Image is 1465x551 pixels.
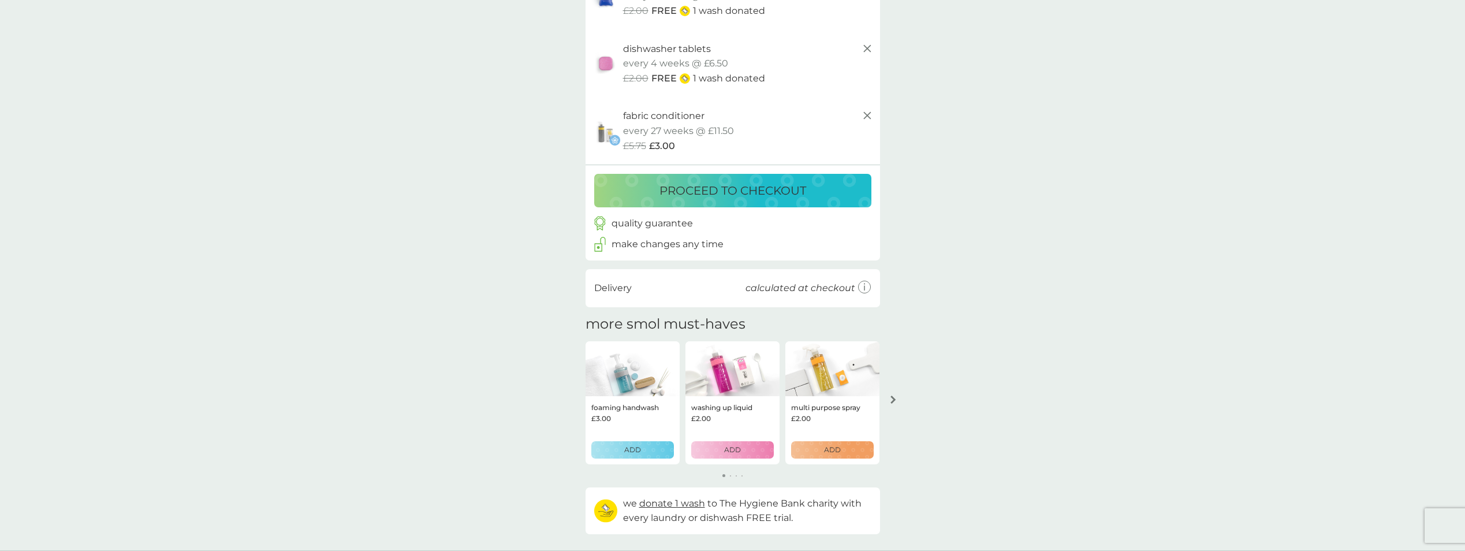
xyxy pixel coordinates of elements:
button: ADD [691,441,774,458]
span: FREE [651,3,677,18]
p: calculated at checkout [745,281,855,296]
span: £2.00 [691,413,711,424]
p: we to The Hygiene Bank charity with every laundry or dishwash FREE trial. [623,496,871,526]
span: £3.00 [649,139,675,154]
span: donate 1 wash [639,498,705,509]
button: proceed to checkout [594,174,871,207]
button: ADD [591,441,674,458]
span: £2.00 [623,71,648,86]
p: every 27 weeks @ £11.50 [623,124,734,139]
span: £3.00 [591,413,611,424]
p: 1 wash donated [693,3,765,18]
h2: more smol must-haves [586,316,745,333]
p: ADD [724,444,741,455]
p: multi purpose spray [791,402,860,413]
p: washing up liquid [691,402,752,413]
p: 1 wash donated [693,71,765,86]
p: every 4 weeks @ £6.50 [623,56,728,71]
p: quality guarantee [612,216,693,231]
p: fabric conditioner [623,109,704,124]
p: dishwasher tablets [623,42,711,57]
p: ADD [624,444,641,455]
button: ADD [791,441,874,458]
p: Delivery [594,281,632,296]
p: make changes any time [612,237,724,252]
span: £2.00 [791,413,811,424]
p: ADD [824,444,841,455]
p: foaming handwash [591,402,659,413]
span: £2.00 [623,3,648,18]
span: £5.75 [623,139,646,154]
span: FREE [651,71,677,86]
p: proceed to checkout [659,181,806,200]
